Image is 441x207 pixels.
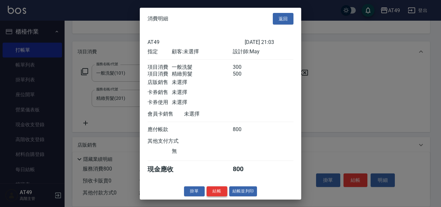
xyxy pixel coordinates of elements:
div: 一般洗髮 [172,64,232,71]
div: 卡券銷售 [148,89,172,96]
div: 卡券使用 [148,99,172,106]
div: 500 [233,71,257,78]
div: 顧客: 未選擇 [172,48,232,55]
div: 會員卡銷售 [148,111,184,118]
div: 未選擇 [184,111,245,118]
div: 精緻剪髮 [172,71,232,78]
div: 項目消費 [148,64,172,71]
div: 未選擇 [172,89,232,96]
div: 指定 [148,48,172,55]
div: 未選擇 [172,79,232,86]
div: 店販銷售 [148,79,172,86]
div: 未選擇 [172,99,232,106]
button: 結帳並列印 [229,186,257,196]
div: 800 [233,126,257,133]
div: 項目消費 [148,71,172,78]
button: 結帳 [207,186,227,196]
div: AT49 [148,39,245,45]
div: [DATE] 21:03 [245,39,293,45]
div: 300 [233,64,257,71]
div: 設計師: May [233,48,293,55]
div: 其他支付方式 [148,138,196,145]
button: 掛單 [184,186,205,196]
div: 現金應收 [148,165,184,174]
div: 應付帳款 [148,126,172,133]
div: 800 [233,165,257,174]
button: 返回 [273,13,293,25]
span: 消費明細 [148,16,168,22]
div: 無 [172,148,232,155]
